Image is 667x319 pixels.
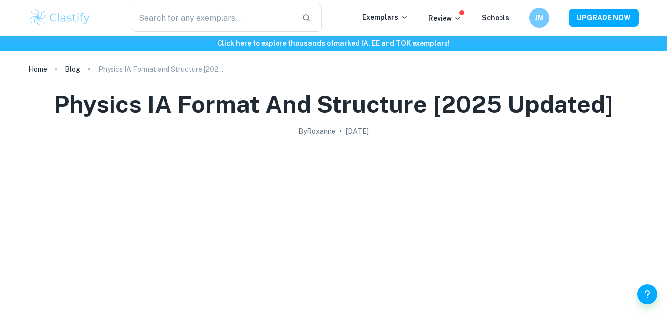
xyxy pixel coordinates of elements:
p: Review [428,13,462,24]
h6: Click here to explore thousands of marked IA, EE and TOK exemplars ! [2,38,665,49]
input: Search for any exemplars... [132,4,294,32]
button: JM [529,8,549,28]
p: Exemplars [362,12,408,23]
img: Clastify logo [28,8,91,28]
p: Physics IA Format and Structure [2025 updated] [98,64,227,75]
h1: Physics IA Format and Structure [2025 updated] [54,88,613,120]
button: UPGRADE NOW [569,9,639,27]
h6: JM [534,12,545,23]
p: • [339,126,342,137]
a: Blog [65,63,80,76]
h2: By Roxanne [298,126,335,137]
button: Help and Feedback [637,284,657,304]
a: Schools [482,14,509,22]
a: Home [28,63,47,76]
h2: [DATE] [346,126,369,137]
